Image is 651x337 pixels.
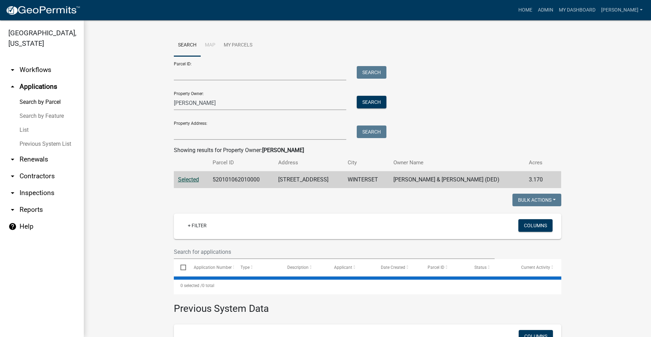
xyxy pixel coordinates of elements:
[421,259,468,276] datatable-header-cell: Parcel ID
[468,259,515,276] datatable-header-cell: Status
[180,283,202,288] span: 0 selected /
[535,3,556,17] a: Admin
[515,259,561,276] datatable-header-cell: Current Activity
[357,96,386,108] button: Search
[8,206,17,214] i: arrow_drop_down
[178,176,199,183] a: Selected
[182,219,212,232] a: + Filter
[8,189,17,197] i: arrow_drop_down
[174,34,201,57] a: Search
[220,34,257,57] a: My Parcels
[381,265,405,270] span: Date Created
[8,155,17,164] i: arrow_drop_down
[174,245,495,259] input: Search for applications
[343,155,389,171] th: City
[208,171,274,188] td: 520101062010000
[274,155,343,171] th: Address
[428,265,444,270] span: Parcel ID
[208,155,274,171] th: Parcel ID
[525,155,551,171] th: Acres
[8,66,17,74] i: arrow_drop_down
[474,265,487,270] span: Status
[287,265,309,270] span: Description
[8,83,17,91] i: arrow_drop_up
[518,219,553,232] button: Columns
[357,126,386,138] button: Search
[281,259,327,276] datatable-header-cell: Description
[389,171,525,188] td: [PERSON_NAME] & [PERSON_NAME] (DED)
[8,172,17,180] i: arrow_drop_down
[512,194,561,206] button: Bulk Actions
[194,265,232,270] span: Application Number
[357,66,386,79] button: Search
[187,259,234,276] datatable-header-cell: Application Number
[241,265,250,270] span: Type
[334,265,352,270] span: Applicant
[556,3,598,17] a: My Dashboard
[521,265,550,270] span: Current Activity
[516,3,535,17] a: Home
[343,171,389,188] td: WINTERSET
[262,147,304,153] strong: [PERSON_NAME]
[174,259,187,276] datatable-header-cell: Select
[174,277,561,294] div: 0 total
[598,3,645,17] a: [PERSON_NAME]
[174,146,561,155] div: Showing results for Property Owner:
[525,171,551,188] td: 3.170
[8,222,17,231] i: help
[374,259,421,276] datatable-header-cell: Date Created
[327,259,374,276] datatable-header-cell: Applicant
[274,171,343,188] td: [STREET_ADDRESS]
[389,155,525,171] th: Owner Name
[174,294,561,316] h3: Previous System Data
[234,259,281,276] datatable-header-cell: Type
